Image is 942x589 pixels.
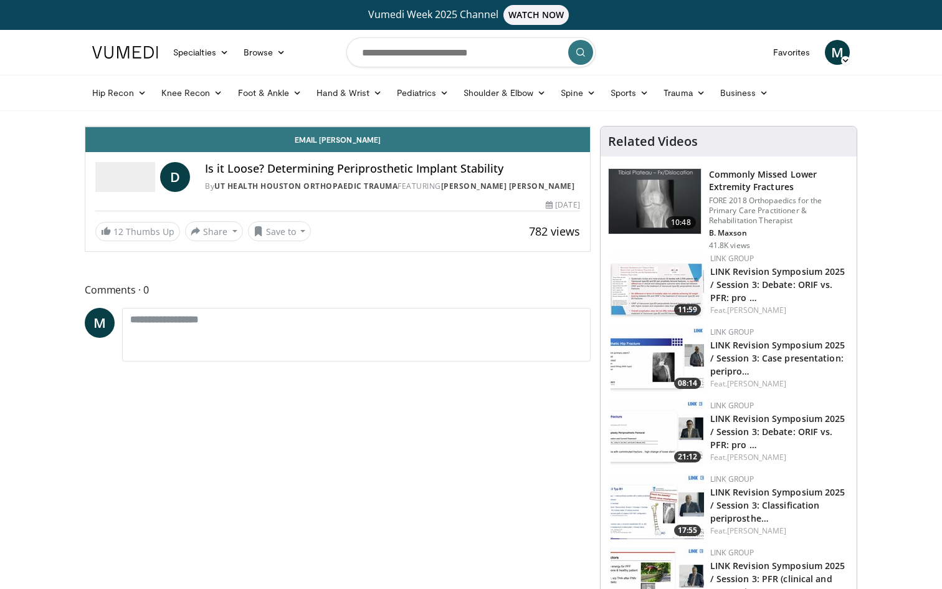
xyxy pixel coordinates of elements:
[710,253,754,264] a: LINK Group
[85,127,590,152] a: Email [PERSON_NAME]
[709,168,849,193] h3: Commonly Missed Lower Extremity Fractures
[611,327,704,392] a: 08:14
[709,196,849,226] p: FORE 2018 Orthopaedics for the Primary Care Practitioner & Rehabilitation Therapist
[85,127,590,127] video-js: Video Player
[608,168,849,251] a: 10:48 Commonly Missed Lower Extremity Fractures FORE 2018 Orthopaedics for the Primary Care Pract...
[205,181,580,192] div: By FEATURING
[611,400,704,466] img: 3d38f83b-9379-4a04-8d2a-971632916aaa.150x105_q85_crop-smart_upscale.jpg
[710,474,754,484] a: LINK Group
[674,525,701,536] span: 17:55
[710,378,847,390] div: Feat.
[94,5,848,25] a: Vumedi Week 2025 ChannelWATCH NOW
[666,216,696,229] span: 10:48
[92,46,158,59] img: VuMedi Logo
[603,80,657,105] a: Sports
[710,400,754,411] a: LINK Group
[611,253,704,318] a: 11:59
[309,80,389,105] a: Hand & Wrist
[166,40,236,65] a: Specialties
[441,181,575,191] a: [PERSON_NAME] [PERSON_NAME]
[710,305,847,316] div: Feat.
[85,80,154,105] a: Hip Recon
[546,199,579,211] div: [DATE]
[456,80,553,105] a: Shoulder & Elbow
[710,339,845,377] a: LINK Revision Symposium 2025 / Session 3: Case presentation: peripro…
[85,308,115,338] a: M
[710,547,754,558] a: LINK Group
[611,253,704,318] img: b9288c66-1719-4b4d-a011-26ee5e03ef9b.150x105_q85_crop-smart_upscale.jpg
[95,162,155,192] img: UT Health Houston Orthopaedic Trauma
[346,37,596,67] input: Search topics, interventions
[710,486,845,524] a: LINK Revision Symposium 2025 / Session 3: Classification periprosthe…
[710,413,845,451] a: LINK Revision Symposium 2025 / Session 3: Debate: ORIF vs. PFR: pro …
[205,162,580,176] h4: Is it Loose? Determining Periprosthetic Implant Stability
[185,221,243,241] button: Share
[727,378,786,389] a: [PERSON_NAME]
[608,134,698,149] h4: Related Videos
[727,452,786,462] a: [PERSON_NAME]
[674,378,701,389] span: 08:14
[611,474,704,539] img: 5eed7978-a1c2-49eb-9569-a8f057405f76.150x105_q85_crop-smart_upscale.jpg
[727,305,786,315] a: [PERSON_NAME]
[674,451,701,462] span: 21:12
[710,266,845,304] a: LINK Revision Symposium 2025 / Session 3: Debate: ORIF vs. PFR: pro …
[503,5,569,25] span: WATCH NOW
[713,80,776,105] a: Business
[248,221,312,241] button: Save to
[236,40,293,65] a: Browse
[609,169,701,234] img: 4aa379b6-386c-4fb5-93ee-de5617843a87.150x105_q85_crop-smart_upscale.jpg
[529,224,580,239] span: 782 views
[710,452,847,463] div: Feat.
[825,40,850,65] a: M
[710,525,847,537] div: Feat.
[710,327,754,337] a: LINK Group
[611,474,704,539] a: 17:55
[154,80,231,105] a: Knee Recon
[553,80,602,105] a: Spine
[611,327,704,392] img: d3fac57f-0037-451e-893d-72d5282cfc85.150x105_q85_crop-smart_upscale.jpg
[160,162,190,192] a: D
[674,304,701,315] span: 11:59
[709,228,849,238] p: B. Maxson
[95,222,180,241] a: 12 Thumbs Up
[389,80,456,105] a: Pediatrics
[611,400,704,466] a: 21:12
[85,282,591,298] span: Comments 0
[709,241,750,251] p: 41.8K views
[113,226,123,237] span: 12
[214,181,397,191] a: UT Health Houston Orthopaedic Trauma
[766,40,817,65] a: Favorites
[656,80,713,105] a: Trauma
[231,80,310,105] a: Foot & Ankle
[727,525,786,536] a: [PERSON_NAME]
